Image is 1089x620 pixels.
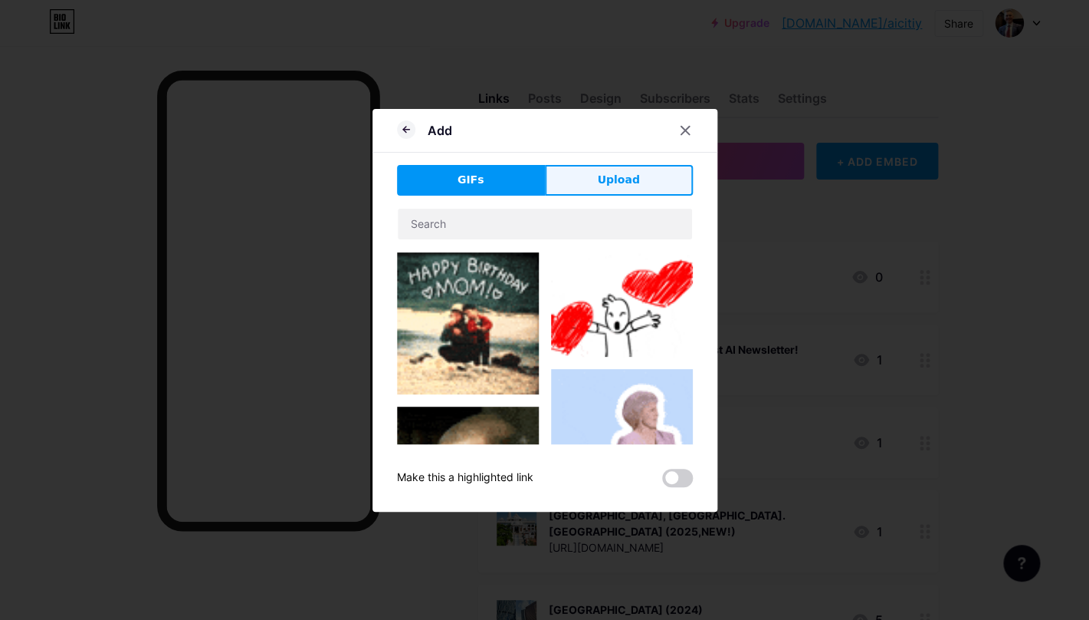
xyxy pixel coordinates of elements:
span: Upload [597,172,639,188]
button: GIFs [397,165,545,196]
input: Search [398,209,692,239]
img: Gihpy [551,369,693,511]
img: Gihpy [397,252,539,394]
div: Add [428,121,452,140]
img: Gihpy [551,252,693,358]
span: GIFs [458,172,484,188]
div: Make this a highlighted link [397,469,533,487]
button: Upload [545,165,693,196]
img: Gihpy [397,407,539,599]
